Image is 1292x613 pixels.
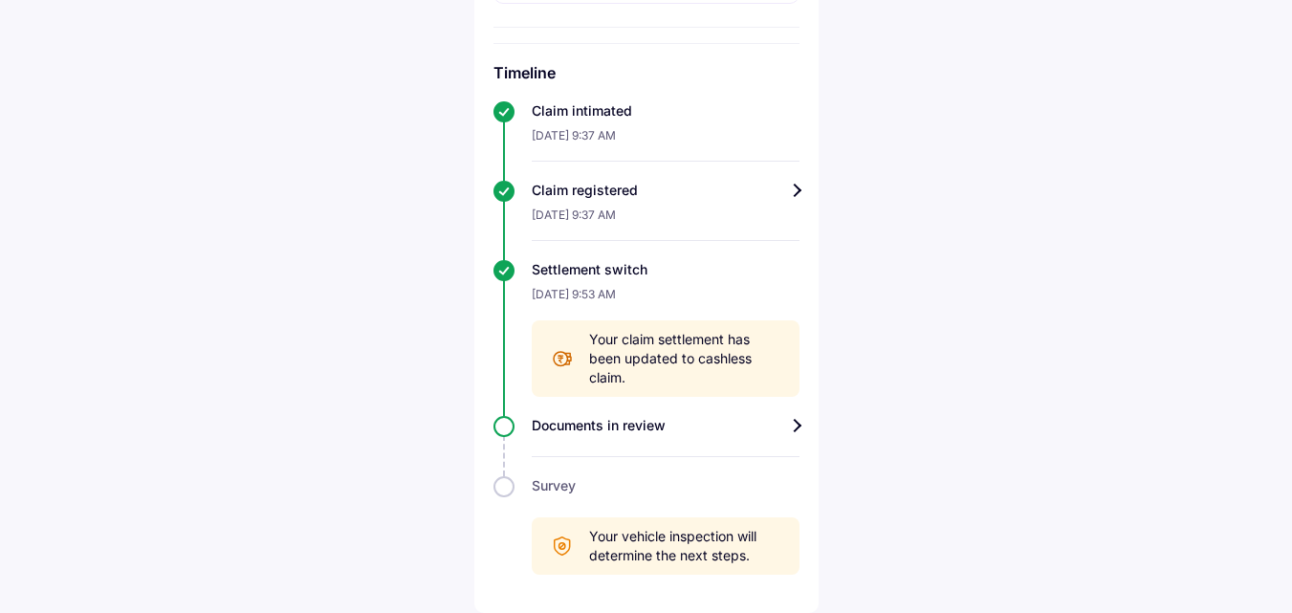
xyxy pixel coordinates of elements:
div: Claim intimated [532,101,799,120]
div: Claim registered [532,181,799,200]
div: [DATE] 9:53 AM [532,279,799,320]
div: [DATE] 9:37 AM [532,200,799,241]
div: [DATE] 9:37 AM [532,120,799,162]
span: Your claim settlement has been updated to cashless claim. [589,330,780,387]
div: Settlement switch [532,260,799,279]
span: Your vehicle inspection will determine the next steps. [589,527,780,565]
h6: Timeline [493,63,799,82]
div: Documents in review [532,416,799,435]
div: Survey [532,476,799,495]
